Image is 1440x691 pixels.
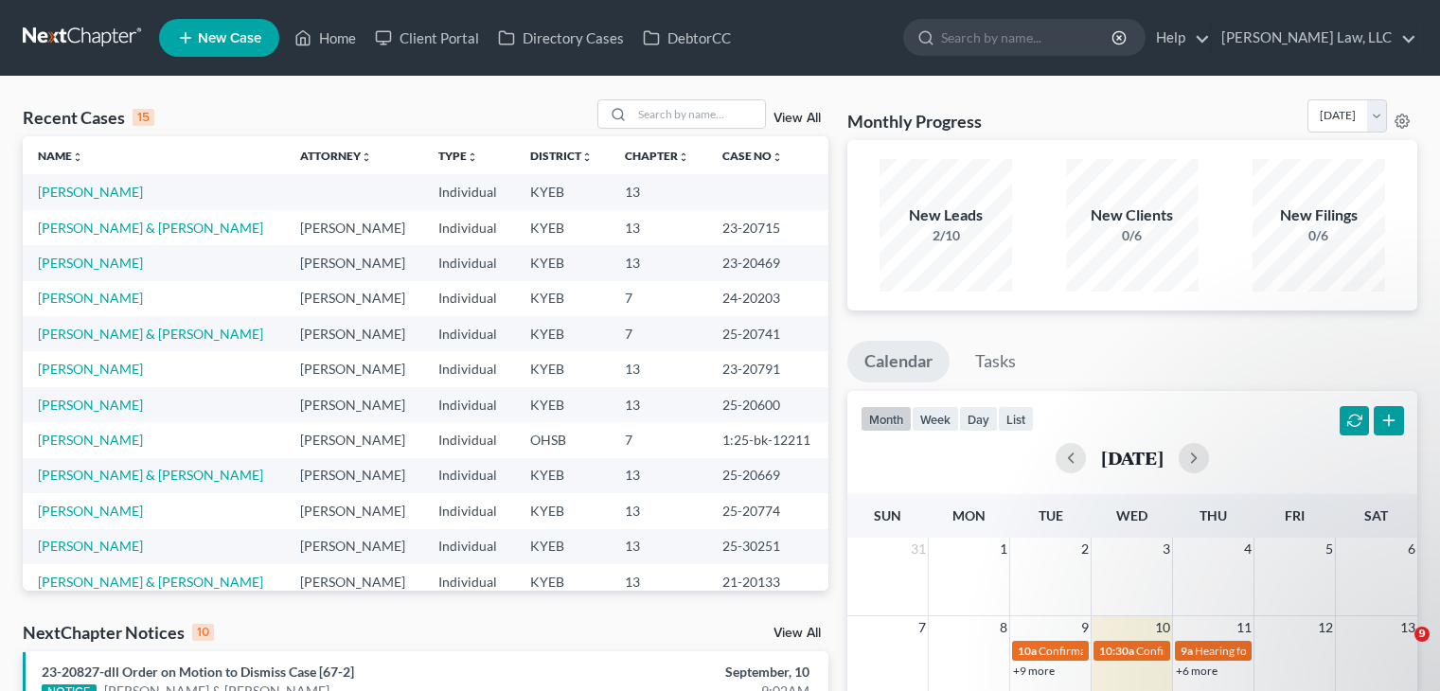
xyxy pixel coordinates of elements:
span: 7 [916,616,928,639]
a: [PERSON_NAME] [38,397,143,413]
a: [PERSON_NAME] Law, LLC [1212,21,1416,55]
a: [PERSON_NAME] [38,290,143,306]
td: 23-20791 [707,351,828,386]
td: 7 [610,422,707,457]
div: 10 [192,624,214,641]
i: unfold_more [772,151,783,163]
h2: [DATE] [1101,448,1164,468]
span: 9 [1414,627,1430,642]
button: month [861,406,912,432]
span: Sun [874,507,901,523]
td: [PERSON_NAME] [285,387,424,422]
span: 31 [909,538,928,560]
a: [PERSON_NAME] & [PERSON_NAME] [38,467,263,483]
td: KYEB [515,493,610,528]
a: +9 more [1013,664,1055,678]
a: Directory Cases [489,21,633,55]
td: 25-20774 [707,493,828,528]
div: Recent Cases [23,106,154,129]
div: New Leads [880,204,1012,226]
td: Individual [423,458,514,493]
a: DebtorCC [633,21,740,55]
a: [PERSON_NAME] [38,255,143,271]
a: [PERSON_NAME] [38,361,143,377]
td: 13 [610,245,707,280]
td: 13 [610,564,707,599]
input: Search by name... [632,100,765,128]
td: [PERSON_NAME] [285,529,424,564]
h3: Monthly Progress [847,110,982,133]
div: September, 10 [566,663,809,682]
td: 13 [610,387,707,422]
div: 2/10 [880,226,1012,245]
a: Typeunfold_more [438,149,478,163]
td: [PERSON_NAME] [285,493,424,528]
iframe: Intercom live chat [1376,627,1421,672]
td: Individual [423,493,514,528]
span: 1 [998,538,1009,560]
td: 25-20600 [707,387,828,422]
div: New Clients [1066,204,1199,226]
td: Individual [423,174,514,209]
a: [PERSON_NAME] [38,432,143,448]
a: [PERSON_NAME] [38,503,143,519]
td: Individual [423,351,514,386]
a: [PERSON_NAME] & [PERSON_NAME] [38,220,263,236]
i: unfold_more [581,151,593,163]
td: 7 [610,316,707,351]
td: 13 [610,493,707,528]
a: Help [1147,21,1210,55]
a: Districtunfold_more [530,149,593,163]
td: KYEB [515,387,610,422]
span: 10a [1018,644,1037,658]
a: [PERSON_NAME] & [PERSON_NAME] [38,574,263,590]
a: Chapterunfold_more [625,149,689,163]
a: [PERSON_NAME] [38,184,143,200]
td: KYEB [515,316,610,351]
td: [PERSON_NAME] [285,564,424,599]
td: KYEB [515,281,610,316]
td: KYEB [515,351,610,386]
div: 15 [133,109,154,126]
a: [PERSON_NAME] & [PERSON_NAME] [38,326,263,342]
td: [PERSON_NAME] [285,210,424,245]
td: [PERSON_NAME] [285,351,424,386]
a: Calendar [847,341,950,382]
i: unfold_more [361,151,372,163]
i: unfold_more [678,151,689,163]
td: 7 [610,281,707,316]
span: 9a [1181,644,1193,658]
td: [PERSON_NAME] [285,281,424,316]
a: +6 more [1176,664,1218,678]
span: New Case [198,31,261,45]
span: Mon [952,507,986,523]
button: week [912,406,959,432]
td: 13 [610,458,707,493]
td: Individual [423,210,514,245]
td: Individual [423,529,514,564]
a: View All [773,627,821,640]
td: KYEB [515,458,610,493]
td: [PERSON_NAME] [285,422,424,457]
a: Case Nounfold_more [722,149,783,163]
td: 13 [610,351,707,386]
a: Attorneyunfold_more [300,149,372,163]
td: KYEB [515,174,610,209]
td: 25-30251 [707,529,828,564]
td: Individual [423,564,514,599]
i: unfold_more [72,151,83,163]
td: 13 [610,529,707,564]
td: 24-20203 [707,281,828,316]
td: Individual [423,422,514,457]
span: Hearing for [PERSON_NAME] [1195,644,1342,658]
a: Home [285,21,365,55]
span: 10:30a [1099,644,1134,658]
i: unfold_more [467,151,478,163]
td: 25-20669 [707,458,828,493]
a: 23-20827-dll Order on Motion to Dismiss Case [67-2] [42,664,354,680]
button: list [998,406,1034,432]
div: 0/6 [1253,226,1385,245]
input: Search by name... [941,20,1114,55]
td: OHSB [515,422,610,457]
a: Client Portal [365,21,489,55]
